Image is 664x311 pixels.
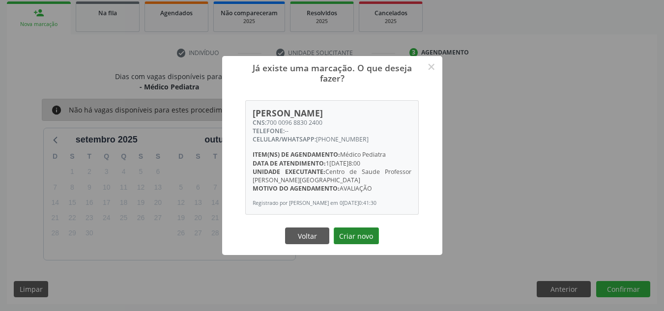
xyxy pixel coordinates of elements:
[253,127,285,135] span: TELEFONE:
[285,227,329,244] button: Voltar
[253,168,411,184] div: Centro de Saude Professor [PERSON_NAME][GEOGRAPHIC_DATA]
[253,108,411,118] div: [PERSON_NAME]
[253,135,316,143] span: CELULAR/WHATSAPP:
[253,184,340,193] span: Motivo do agendamento:
[253,150,411,159] div: Médico Pediatra
[253,199,411,207] div: Registrado por [PERSON_NAME] em 0[DATE]0:41:30
[253,184,411,193] div: AVALIAÇÃO
[253,127,411,135] div: --
[234,56,430,84] h2: Já existe uma marcação. O que deseja fazer?
[253,159,326,168] span: Data de atendimento:
[253,168,325,176] span: Unidade executante:
[253,150,340,159] span: Item(ns) de agendamento:
[253,118,411,127] div: 700 0096 8830 2400
[253,118,266,127] span: CNS:
[253,135,411,143] div: [PHONE_NUMBER]
[334,227,379,244] button: Criar novo
[253,159,411,168] div: 1[DATE]8:00
[423,58,440,75] button: Close this dialog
